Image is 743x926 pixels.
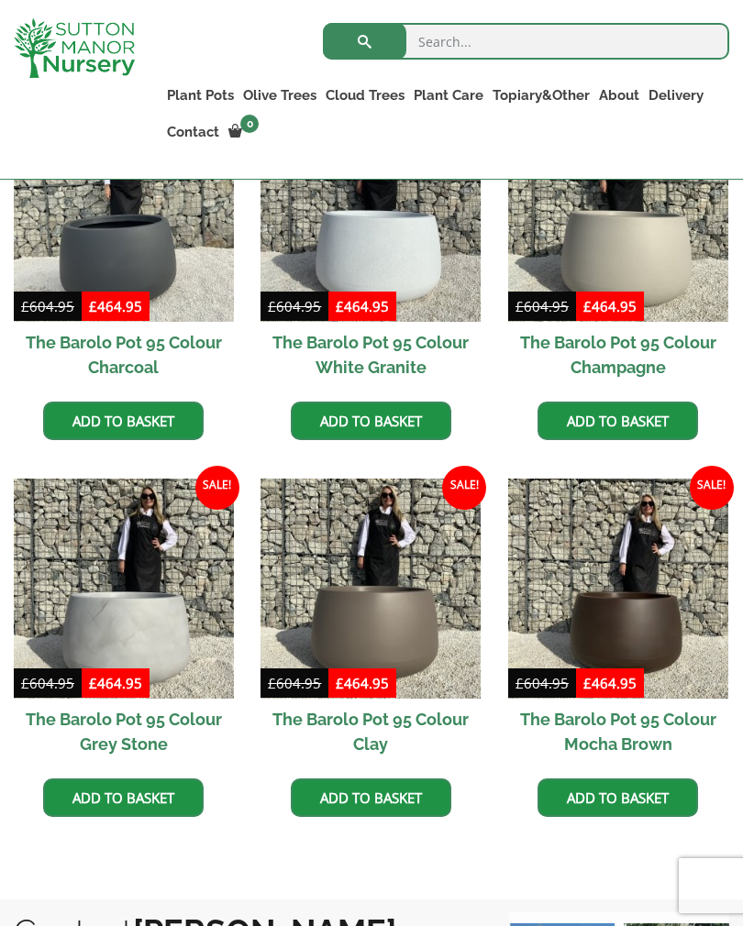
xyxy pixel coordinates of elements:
[21,674,74,692] bdi: 604.95
[268,674,276,692] span: £
[583,674,637,692] bdi: 464.95
[336,297,389,315] bdi: 464.95
[508,479,728,699] img: The Barolo Pot 95 Colour Mocha Brown
[516,674,524,692] span: £
[261,479,481,765] a: Sale! The Barolo Pot 95 Colour Clay
[89,674,97,692] span: £
[321,83,409,108] a: Cloud Trees
[89,297,142,315] bdi: 464.95
[21,674,29,692] span: £
[162,83,238,108] a: Plant Pots
[21,297,29,315] span: £
[261,322,481,388] h2: The Barolo Pot 95 Colour White Granite
[43,402,204,440] a: Add to basket: “The Barolo Pot 95 Colour Charcoal”
[261,479,481,699] img: The Barolo Pot 95 Colour Clay
[14,102,234,322] img: The Barolo Pot 95 Colour Charcoal
[516,297,524,315] span: £
[268,297,276,315] span: £
[238,83,321,108] a: Olive Trees
[14,18,135,78] img: logo
[261,699,481,765] h2: The Barolo Pot 95 Colour Clay
[336,674,389,692] bdi: 464.95
[508,322,728,388] h2: The Barolo Pot 95 Colour Champagne
[583,297,592,315] span: £
[336,297,344,315] span: £
[14,699,234,765] h2: The Barolo Pot 95 Colour Grey Stone
[291,402,451,440] a: Add to basket: “The Barolo Pot 95 Colour White Granite”
[240,115,259,133] span: 0
[268,674,321,692] bdi: 604.95
[409,83,488,108] a: Plant Care
[224,119,264,145] a: 0
[261,102,481,388] a: Sale! The Barolo Pot 95 Colour White Granite
[508,479,728,765] a: Sale! The Barolo Pot 95 Colour Mocha Brown
[442,466,486,510] span: Sale!
[508,102,728,322] img: The Barolo Pot 95 Colour Champagne
[488,83,594,108] a: Topiary&Other
[594,83,644,108] a: About
[516,297,569,315] bdi: 604.95
[690,466,734,510] span: Sale!
[89,297,97,315] span: £
[538,778,698,817] a: Add to basket: “The Barolo Pot 95 Colour Mocha Brown”
[583,674,592,692] span: £
[43,778,204,817] a: Add to basket: “The Barolo Pot 95 Colour Grey Stone”
[323,23,729,60] input: Search...
[516,674,569,692] bdi: 604.95
[261,102,481,322] img: The Barolo Pot 95 Colour White Granite
[21,297,74,315] bdi: 604.95
[538,402,698,440] a: Add to basket: “The Barolo Pot 95 Colour Champagne”
[14,102,234,388] a: Sale! The Barolo Pot 95 Colour Charcoal
[508,699,728,765] h2: The Barolo Pot 95 Colour Mocha Brown
[583,297,637,315] bdi: 464.95
[162,119,224,145] a: Contact
[14,322,234,388] h2: The Barolo Pot 95 Colour Charcoal
[291,778,451,817] a: Add to basket: “The Barolo Pot 95 Colour Clay”
[14,479,234,765] a: Sale! The Barolo Pot 95 Colour Grey Stone
[89,674,142,692] bdi: 464.95
[644,83,708,108] a: Delivery
[508,102,728,388] a: Sale! The Barolo Pot 95 Colour Champagne
[268,297,321,315] bdi: 604.95
[195,466,239,510] span: Sale!
[336,674,344,692] span: £
[14,479,234,699] img: The Barolo Pot 95 Colour Grey Stone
